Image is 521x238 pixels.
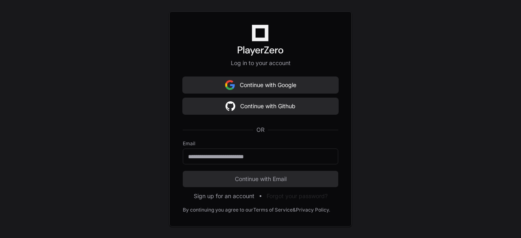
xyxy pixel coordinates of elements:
[293,207,296,213] div: &
[183,98,338,114] button: Continue with Github
[183,59,338,67] p: Log in to your account
[253,207,293,213] a: Terms of Service
[183,77,338,93] button: Continue with Google
[296,207,330,213] a: Privacy Policy.
[183,140,338,147] label: Email
[225,77,235,93] img: Sign in with google
[183,171,338,187] button: Continue with Email
[225,98,235,114] img: Sign in with google
[183,207,253,213] div: By continuing you agree to our
[194,192,254,200] button: Sign up for an account
[253,126,268,134] span: OR
[267,192,328,200] button: Forgot your password?
[183,175,338,183] span: Continue with Email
